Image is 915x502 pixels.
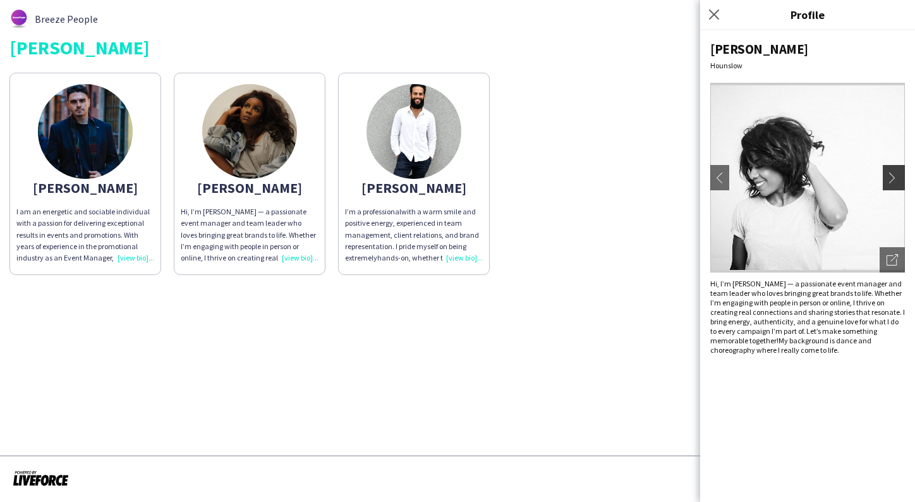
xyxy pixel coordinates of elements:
[710,40,905,58] div: [PERSON_NAME]
[710,83,905,272] img: Crew avatar or photo
[710,61,905,70] div: Hounslow
[345,182,483,193] div: [PERSON_NAME]
[345,253,482,331] span: whether that means setting up events, keeping everything spotless and running smoothly, or jumpin...
[13,469,69,487] img: Powered by Liveforce
[880,247,905,272] div: Open photos pop-in
[9,38,906,57] div: [PERSON_NAME]
[181,182,318,193] div: [PERSON_NAME]
[367,84,461,179] img: thumb-5a875c5a-980a-448a-ac01-25a1e957542e.jpg
[700,6,915,23] h3: Profile
[16,207,153,400] span: I am an energetic and sociable individual with a passion for delivering exceptional results in ev...
[9,9,28,28] img: thumb-62876bd588459.png
[377,253,411,262] span: hands-on,
[710,336,871,355] span: My background is dance and choreography where I really come to life.
[181,207,316,320] span: Hi, I’m [PERSON_NAME] — a passionate event manager and team leader who loves bringing great brand...
[35,13,98,25] span: Breeze People
[710,279,905,345] span: Hi, I’m [PERSON_NAME] — a passionate event manager and team leader who loves bringing great brand...
[345,206,483,264] p: I’m a professional
[38,84,133,179] img: thumb-61e37619f0d7f.jpg
[202,84,297,179] img: thumb-62d811ca91e02.jpeg
[16,182,154,193] div: [PERSON_NAME]
[345,207,479,262] span: with a warm smile and positive energy, experienced in team management, client relations, and bran...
